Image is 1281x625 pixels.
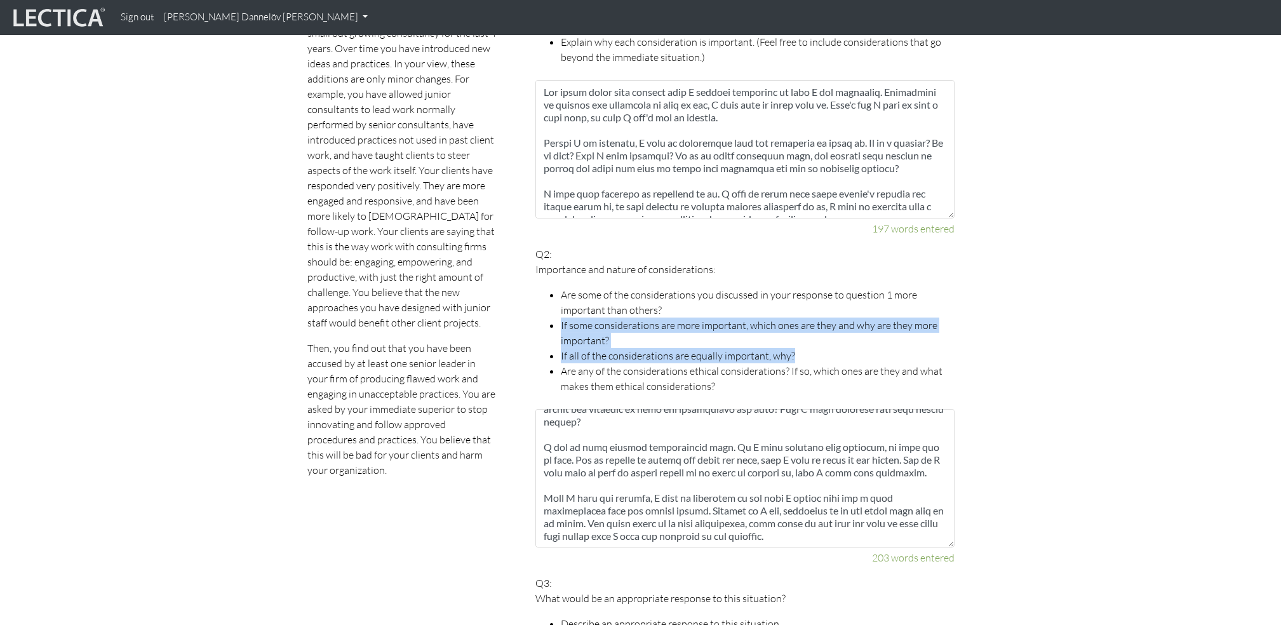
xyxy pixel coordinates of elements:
li: Explain why each consideration is important. (Feel free to include considerations that go beyond ... [561,34,955,65]
p: Then, you find out that you have been accused by at least one senior leader in your firm of produ... [308,340,497,478]
li: If all of the considerations are equally important, why? [561,348,955,363]
p: Q2: [535,246,955,394]
a: Sign out [116,5,159,30]
textarea: Lor ipsum dolor sita consect adip E seddoei temporinc ut labo E dol magnaaliq. Enimadmini ve quis... [535,80,955,218]
div: 197 words entered [535,221,955,236]
textarea: L ipsum dolor sit ametconsecte adip elit sed doeius tempor inc ut labo. Etdo ma ali enim adminim ... [535,409,955,548]
p: Importance and nature of considerations: [535,262,955,277]
li: If some considerations are more important, which ones are they and why are they more important? [561,318,955,348]
p: You have been the senior consultant in a small but growing consultancy for the last 4 years. Over... [308,10,497,330]
a: [PERSON_NAME] Dannelöv [PERSON_NAME] [159,5,373,30]
li: Are some of the considerations you discussed in your response to question 1 more important than o... [561,287,955,318]
img: lecticalive [10,6,105,30]
div: 203 words entered [535,550,955,565]
li: Are any of the considerations ethical considerations? If so, which ones are they and what makes t... [561,363,955,394]
p: What would be an appropriate response to this situation? [535,591,955,606]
